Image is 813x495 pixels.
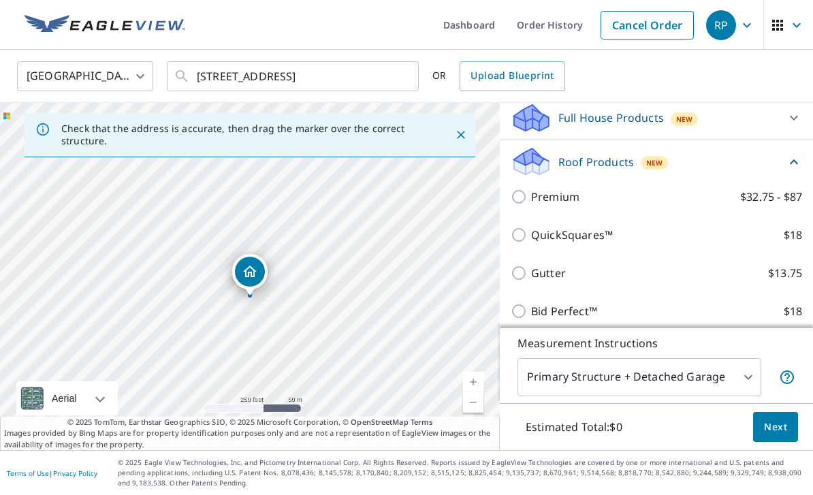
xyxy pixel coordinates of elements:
div: Primary Structure + Detached Garage [517,358,761,396]
p: $13.75 [768,265,802,281]
button: Close [452,126,470,144]
p: Gutter [531,265,566,281]
span: New [676,114,692,125]
div: RP [706,10,736,40]
span: Your report will include the primary structure and a detached garage if one exists. [779,369,795,385]
img: EV Logo [25,15,185,35]
a: Terms of Use [7,468,49,478]
p: | [7,469,97,477]
a: Current Level 17, Zoom In [463,372,483,392]
p: $18 [784,227,802,243]
a: Terms [411,417,433,427]
div: Roof ProductsNew [511,146,802,178]
p: Full House Products [558,110,664,126]
div: Full House ProductsNew [511,101,802,134]
div: Dropped pin, building 1, Residential property, 348 Main Ave Stirling, NJ 07980 [232,254,268,296]
a: Cancel Order [601,11,694,39]
div: Aerial [48,381,81,415]
p: Measurement Instructions [517,335,795,351]
div: Aerial [16,381,118,415]
div: OR [432,61,565,91]
p: Premium [531,189,579,205]
p: $32.75 - $87 [740,189,802,205]
p: © 2025 Eagle View Technologies, Inc. and Pictometry International Corp. All Rights Reserved. Repo... [118,458,806,488]
button: Next [753,412,798,443]
p: Roof Products [558,154,634,170]
a: Privacy Policy [53,468,97,478]
p: Bid Perfect™ [531,303,597,319]
p: $18 [784,303,802,319]
input: Search by address or latitude-longitude [197,57,391,95]
p: Estimated Total: $0 [515,412,633,442]
a: Current Level 17, Zoom Out [463,392,483,413]
span: © 2025 TomTom, Earthstar Geographics SIO, © 2025 Microsoft Corporation, © [67,417,433,428]
span: Next [764,419,787,436]
a: Upload Blueprint [460,61,564,91]
a: OpenStreetMap [351,417,408,427]
div: [GEOGRAPHIC_DATA] [17,57,153,95]
p: QuickSquares™ [531,227,613,243]
span: Upload Blueprint [471,67,554,84]
p: Check that the address is accurate, then drag the marker over the correct structure. [61,123,430,147]
span: New [646,157,663,168]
